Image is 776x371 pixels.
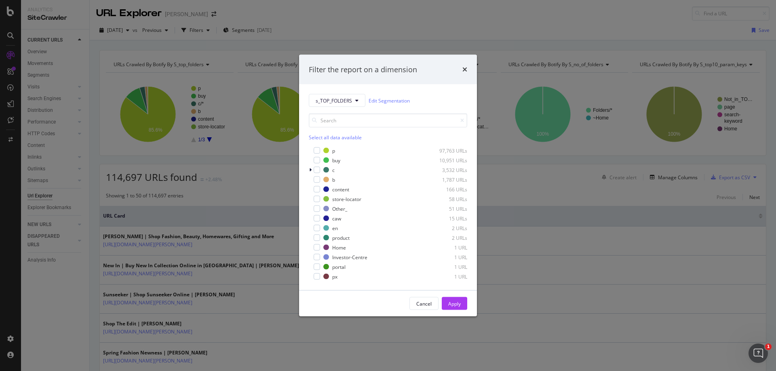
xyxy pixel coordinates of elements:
div: en [332,224,338,231]
div: Investor-Centre [332,254,367,260]
button: Apply [442,297,467,310]
div: b [332,176,335,183]
div: Cancel [416,300,432,307]
div: 2 URLs [428,234,467,241]
div: caw [332,215,341,222]
div: Select all data available [309,134,467,141]
div: 166 URLs [428,186,467,193]
div: 51 URLs [428,205,467,212]
div: product [332,234,350,241]
div: portal [332,263,346,270]
div: c [332,166,335,173]
a: Edit Segmentation [369,96,410,105]
div: Apply [448,300,461,307]
div: 10,951 URLs [428,157,467,163]
div: Filter the report on a dimension [309,64,417,75]
button: Cancel [409,297,439,310]
div: Other_ [332,205,347,212]
div: modal [299,54,477,317]
div: store-locator [332,195,361,202]
span: s_TOP_FOLDERS [316,97,352,104]
span: 1 [765,344,772,350]
div: 1,787 URLs [428,176,467,183]
div: p [332,147,335,154]
button: s_TOP_FOLDERS [309,94,365,107]
div: Home [332,244,346,251]
div: buy [332,157,340,163]
div: 1 URL [428,254,467,260]
div: 2 URLs [428,224,467,231]
div: 15 URLs [428,215,467,222]
div: content [332,186,349,193]
div: times [462,64,467,75]
div: 3,532 URLs [428,166,467,173]
div: 58 URLs [428,195,467,202]
iframe: Intercom live chat [749,344,768,363]
div: 1 URL [428,263,467,270]
div: 1 URL [428,244,467,251]
input: Search [309,113,467,128]
div: 1 URL [428,273,467,280]
div: px [332,273,337,280]
div: 97,763 URLs [428,147,467,154]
